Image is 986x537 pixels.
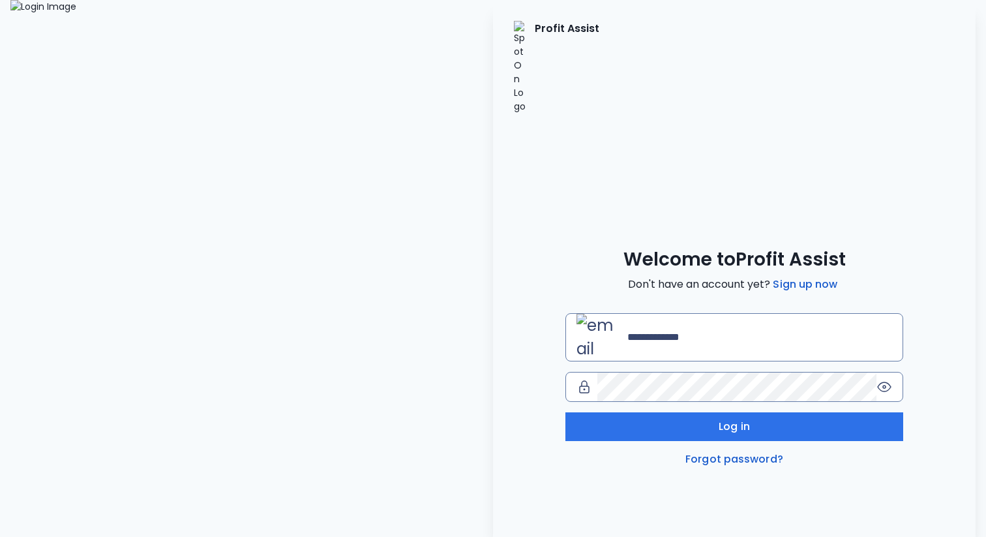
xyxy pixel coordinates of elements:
[576,314,622,361] img: email
[683,452,786,467] a: Forgot password?
[770,277,840,292] a: Sign up now
[623,248,846,271] span: Welcome to Profit Assist
[565,412,903,441] button: Log in
[535,21,599,114] p: Profit Assist
[628,277,840,292] span: Don't have an account yet?
[514,21,527,114] img: SpotOn Logo
[719,419,750,435] span: Log in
